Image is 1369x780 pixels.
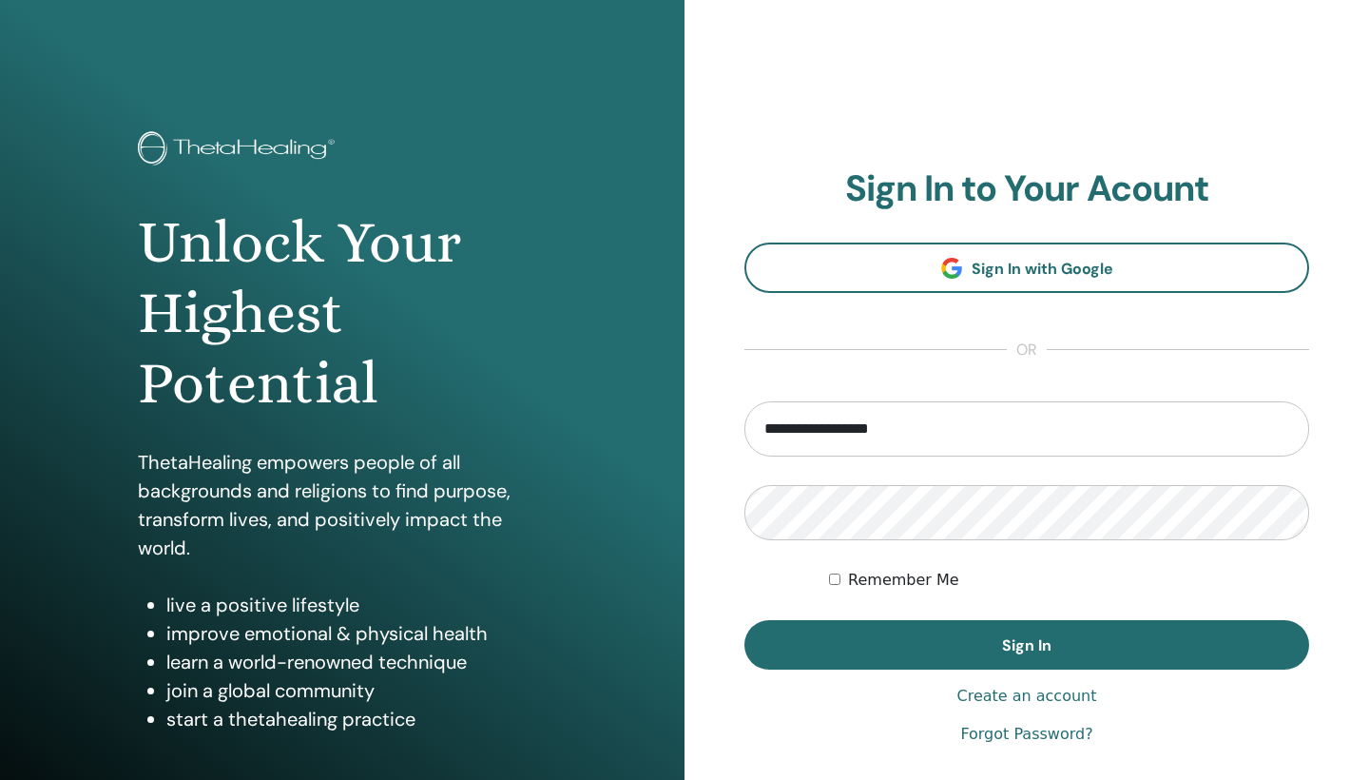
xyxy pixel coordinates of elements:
[848,569,959,592] label: Remember Me
[1007,339,1047,361] span: or
[166,676,547,705] li: join a global community
[1002,635,1051,655] span: Sign In
[166,648,547,676] li: learn a world-renowned technique
[972,259,1113,279] span: Sign In with Google
[744,620,1309,670] button: Sign In
[829,569,1309,592] div: Keep me authenticated indefinitely or until I manually logout
[166,705,547,733] li: start a thetahealing practice
[138,207,547,419] h1: Unlock Your Highest Potential
[744,167,1309,211] h2: Sign In to Your Acount
[956,685,1096,708] a: Create an account
[166,619,547,648] li: improve emotional & physical health
[960,723,1092,746] a: Forgot Password?
[138,448,547,562] p: ThetaHealing empowers people of all backgrounds and religions to find purpose, transform lives, a...
[744,243,1309,293] a: Sign In with Google
[166,591,547,619] li: live a positive lifestyle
